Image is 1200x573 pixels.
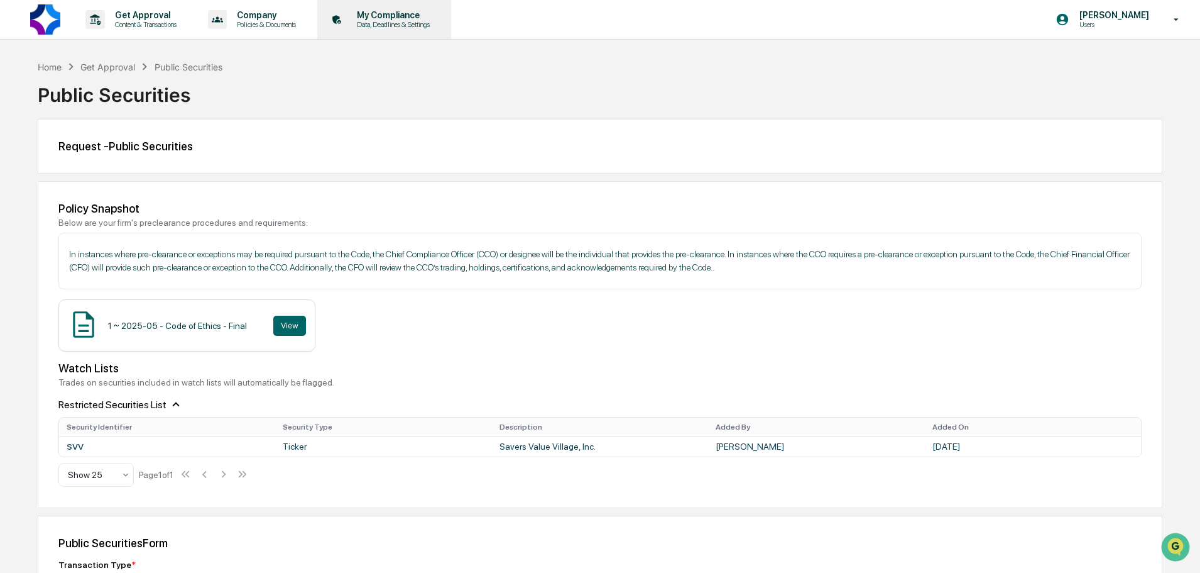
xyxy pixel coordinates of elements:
div: Transaction Type [58,560,136,570]
img: logo [30,4,60,35]
iframe: Open customer support [1160,531,1194,565]
div: Public Securities [155,62,222,72]
button: back [13,10,28,25]
p: My Compliance [347,10,436,20]
div: Page 1 of 1 [139,470,173,480]
div: Policy Snapshot [58,202,1142,215]
img: 1746055101610-c473b297-6a78-478c-a979-82029cc54cd1 [25,279,35,289]
p: Users [1069,20,1155,29]
div: SVV [67,442,268,452]
div: Public Securities Form [58,537,1142,550]
div: Public Securities [38,74,1162,106]
td: Ticker [275,437,491,457]
span: [PERSON_NAME] [40,294,103,304]
th: Security Identifier [59,418,275,437]
th: Added On [925,418,1141,437]
td: [PERSON_NAME] [708,437,924,457]
p: Get Approval [105,10,183,20]
span: [DATE] [203,40,229,50]
button: Send [217,387,232,403]
div: Watch Lists [58,362,1142,375]
span: • [106,294,110,304]
button: View [273,316,306,336]
td: [DATE] [925,437,1141,457]
p: Content & Transactions [105,20,183,29]
p: Company [227,10,302,20]
div: Thank you. [175,328,222,343]
div: 1 ~ 2025-05 - Code of Ethics - Final [108,321,247,331]
div: Below are your firm's preclearance procedures and requirements: [58,218,1142,228]
span: [DATE] [112,294,138,304]
div: Get Approval [80,62,135,72]
img: Document Icon [68,309,99,340]
p: Hi [PERSON_NAME] - Happy to help. If you would like all employees to review & sign-off on the new... [46,71,211,282]
div: Restricted Securities List [58,387,1142,411]
div: Home [38,62,62,72]
p: Policies & Documents [227,20,302,29]
p: [PERSON_NAME] [1069,10,1155,20]
td: Savers Value Village, Inc. [492,437,708,457]
p: In instances where pre-clearance or exceptions may be required pursuant to the Code, the Chief Co... [69,248,1131,274]
p: Data, Deadlines & Settings [347,20,436,29]
a: [URL][DOMAIN_NAME] [111,270,207,280]
th: Security Type [275,418,491,437]
img: Ed Schembor [13,266,33,286]
th: Added By [708,418,924,437]
img: Go home [33,10,48,25]
div: Request - Public Securities [58,140,1142,153]
div: Trades on securities included in watch lists will automatically be flagged. [58,377,1142,387]
span: [DATE] [203,352,229,362]
th: Description [492,418,708,437]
